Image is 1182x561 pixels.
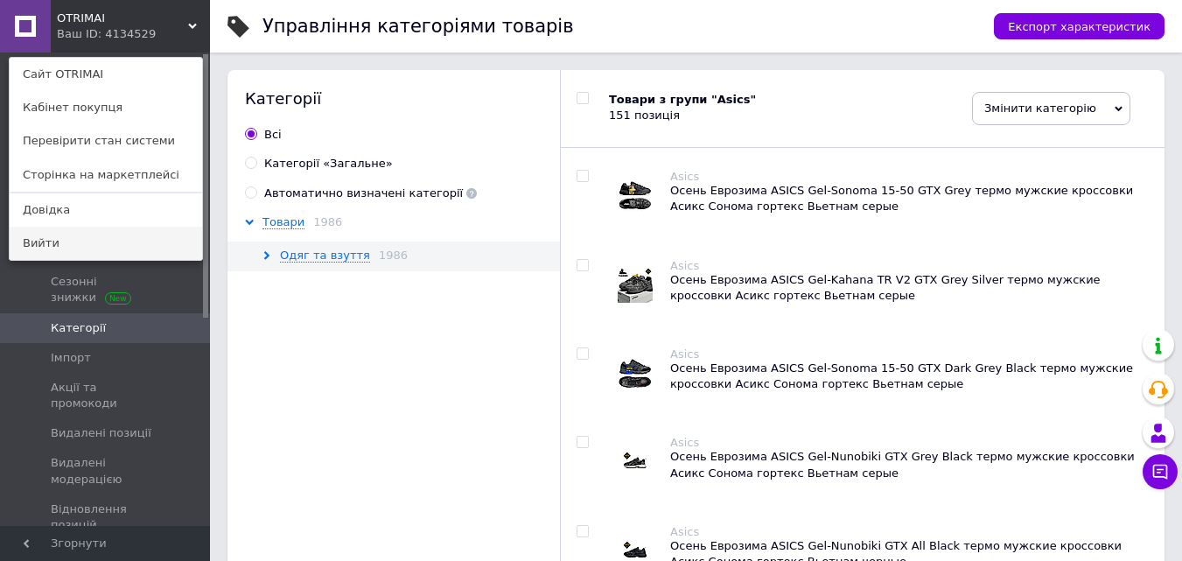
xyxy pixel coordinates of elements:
[280,249,370,263] span: Одяг та взуття
[1143,454,1178,489] button: Чат з покупцем
[51,501,162,533] span: Відновлення позицій
[10,158,202,192] a: Сторінка на маркетплейсі
[1008,20,1151,33] span: Експорт характеристик
[10,227,202,260] a: Вийти
[670,272,1147,304] div: Осень Еврозима ASICS Gel-Kahana TR V2 GTX Grey Silver термо мужские кроссовки Асикс гортекс Вьетн...
[262,215,304,229] span: Товари
[57,26,130,42] div: Ваш ID: 4134529
[10,58,202,91] a: Сайт OTRIMAI
[994,13,1165,39] button: Експорт характеристик
[245,88,542,109] div: Категорії
[51,455,162,487] span: Видалені модерацією
[51,350,91,366] span: Імпорт
[670,170,1147,183] div: Asics
[379,249,408,262] span: 1986
[972,92,1130,125] span: Змінити категорію
[10,124,202,158] a: Перевірити стан системи
[609,108,941,123] div: 151 позиція
[264,127,282,143] div: Всi
[670,436,1147,449] div: Asics
[262,16,574,37] h1: Управління категоріями товарів
[10,91,202,124] a: Кабінет покупця
[51,425,151,441] span: Видалені позиції
[264,156,393,172] div: Категорії «Загальне»
[670,361,1147,392] div: Осень Еврозима ASICS Gel-Sonoma 15-50 GTX Dark Grey Black термо мужские кроссовки Асикс Сонома го...
[10,193,202,227] a: Довідка
[51,274,162,305] span: Сезонні знижки
[51,380,162,411] span: Акції та промокоди
[609,93,756,106] b: Товари з групи "Asics"
[264,186,477,201] div: Автоматично визначені категорії
[670,259,1147,272] div: Asics
[670,449,1147,480] div: Осень Еврозима ASICS Gel-Nunobiki GTX Grey Black термо мужские кроссовки Асикс Сонома гортекс Вье...
[57,11,188,26] span: OTRIMAI
[51,320,106,336] span: Категорії
[670,183,1147,214] div: Осень Еврозима ASICS Gel-Sonoma 15-50 GTX Grey термо мужские кроссовки Асикс Сонома гортекс Вьетн...
[670,525,1147,538] div: Asics
[670,347,1147,361] div: Asics
[313,215,342,228] span: 1986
